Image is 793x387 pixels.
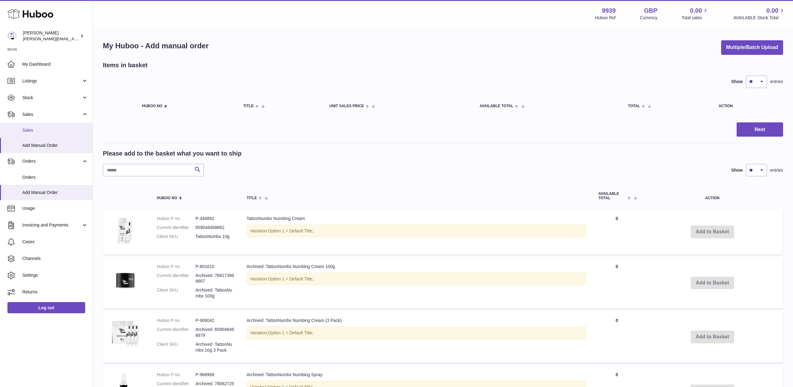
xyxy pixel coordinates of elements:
[22,256,88,262] span: Channels
[103,149,242,158] h2: Please add to the basket what you want to ship
[247,196,257,200] span: Title
[157,225,195,231] dt: Current identifier
[243,104,254,108] span: Title
[268,228,313,233] span: Option 1 = Default Title;
[22,112,81,117] span: Sales
[602,7,616,15] strong: 9939
[195,264,234,270] dd: P-801610
[22,158,81,164] span: Orders
[733,15,786,21] span: AVAILABLE Stock Total
[22,239,88,245] span: Cases
[109,318,140,349] img: Archived :TattooNumbx Numbing Cream (3 Pack)
[731,167,743,173] label: Show
[247,225,586,237] div: Variation:
[157,273,195,284] dt: Current identifier
[195,318,234,323] dd: P-906042
[719,104,777,108] div: Action
[22,222,81,228] span: Invoicing and Payments
[592,257,642,308] td: 0
[103,41,209,51] h1: My Huboo - Add manual order
[195,287,234,299] dd: Archived :TattooNumbx 100g
[195,341,234,353] dd: Archived :TattooNumbx 10g 3 Pack
[157,327,195,338] dt: Current identifier
[640,15,658,21] div: Currency
[157,287,195,299] dt: Client SKU
[195,216,234,222] dd: P-440891
[22,61,88,67] span: My Dashboard
[598,192,626,200] span: AVAILABLE Total
[157,216,195,222] dt: Huboo P no
[681,15,709,21] span: Total sales
[731,79,743,85] label: Show
[329,104,364,108] span: Unit Sales Price
[22,95,81,101] span: Stock
[22,272,88,278] span: Settings
[480,104,513,108] span: AVAILABLE Total
[22,190,88,196] span: Add Manual Order
[644,7,657,15] strong: GBP
[157,234,195,240] dt: Client SKU
[681,7,709,21] a: 0.00 Total sales
[770,167,783,173] span: entries
[22,289,88,295] span: Returns
[766,7,778,15] span: 0.00
[157,341,195,353] dt: Client SKU
[268,276,313,281] span: Option 1 = Default Title;
[103,61,148,69] h2: Items in basket
[737,122,783,137] button: Next
[23,36,124,41] span: [PERSON_NAME][EMAIL_ADDRESS][DOMAIN_NAME]
[240,311,592,362] td: Archived :TattooNumbx Numbing Cream (3 Pack)
[195,327,234,338] dd: Archived :659048468879
[195,273,234,284] dd: Archived :768173986667
[628,104,640,108] span: Total
[195,372,234,378] dd: P-968968
[157,372,195,378] dt: Huboo P no
[142,104,162,108] span: Huboo no
[22,78,81,84] span: Listings
[157,318,195,323] dt: Huboo P no
[22,205,88,211] span: Usage
[268,330,313,335] span: Option 1 = Default Title;
[157,196,177,200] span: Huboo no
[247,327,586,339] div: Variation:
[592,209,642,254] td: 0
[721,40,783,55] button: Multiple/Batch Upload
[109,264,140,295] img: Archived :TattooNumbx Numbing Cream 100g
[22,174,88,180] span: Orders
[733,7,786,21] a: 0.00 AVAILABLE Stock Total
[109,216,140,247] img: TattooNumbx Numbing Cream
[22,143,88,148] span: Add Manual Order
[7,31,17,41] img: tommyhardy@hotmail.com
[157,264,195,270] dt: Huboo P no
[240,209,592,254] td: TattooNumbx Numbing Cream
[642,186,783,206] th: Action
[690,7,702,15] span: 0.00
[592,311,642,362] td: 0
[240,257,592,308] td: Archived :TattooNumbx Numbing Cream 100g
[247,273,586,285] div: Variation:
[595,15,616,21] div: Huboo Ref
[770,79,783,85] span: entries
[195,225,234,231] dd: 659048468862
[23,30,79,42] div: [PERSON_NAME]
[22,127,88,133] span: Sales
[195,234,234,240] dd: TattooNumbx 10g
[7,302,85,313] a: Log out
